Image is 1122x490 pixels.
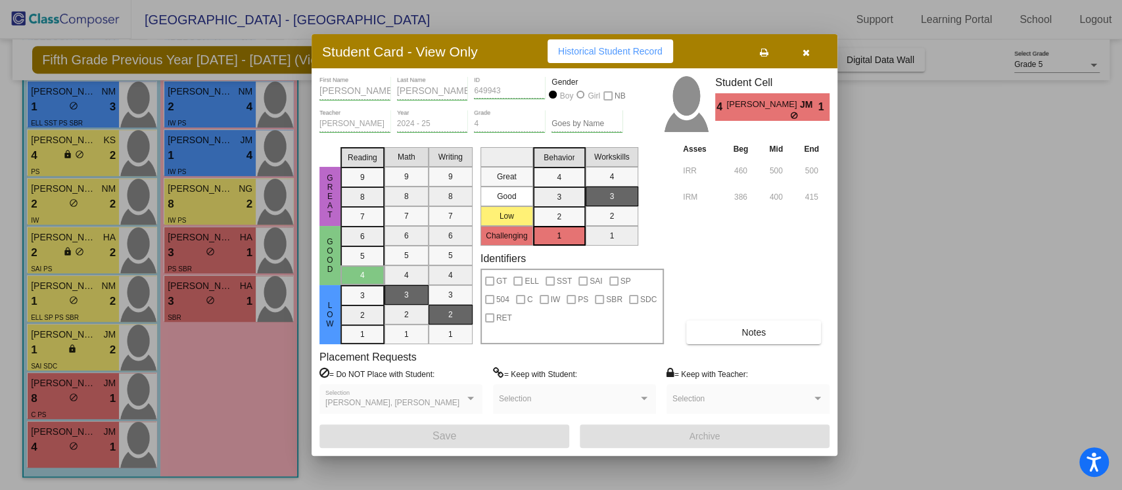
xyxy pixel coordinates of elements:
span: 4 [715,99,726,115]
span: ELL [525,273,538,289]
span: Save [432,430,456,441]
span: Archive [690,431,720,441]
button: Historical Student Record [548,39,673,63]
span: Low [324,301,336,328]
mat-label: Gender [551,76,622,88]
label: Identifiers [480,252,526,265]
input: year [397,120,468,129]
button: Archive [580,424,830,448]
label: = Keep with Student: [493,367,577,380]
span: 504 [496,292,509,307]
span: Notes [741,327,766,338]
span: C [527,292,533,307]
h3: Student Cell [715,76,830,89]
input: goes by name [551,120,622,129]
span: GT [496,273,507,289]
th: Mid [759,142,793,156]
th: End [793,142,830,156]
span: NB [615,88,626,104]
span: SST [557,273,572,289]
h3: Student Card - View Only [322,43,478,60]
input: assessment [683,187,719,207]
span: JM [800,98,818,112]
span: Historical Student Record [558,46,663,56]
span: [PERSON_NAME], [PERSON_NAME] [325,398,459,407]
label: Placement Requests [319,351,417,363]
button: Save [319,424,569,448]
button: Notes [686,321,821,344]
label: = Keep with Teacher: [666,367,748,380]
input: assessment [683,161,719,181]
th: Beg [722,142,759,156]
input: teacher [319,120,390,129]
span: SAI [590,273,602,289]
span: 1 [818,99,830,115]
span: Good [324,237,336,274]
div: Girl [587,90,600,102]
span: SDC [640,292,657,307]
span: IW [551,292,561,307]
span: PS [578,292,588,307]
span: SP [620,273,631,289]
th: Asses [680,142,722,156]
span: [PERSON_NAME] [726,98,799,112]
span: Great [324,173,336,219]
div: Boy [559,90,574,102]
span: SBR [606,292,622,307]
input: Enter ID [474,87,545,96]
label: = Do NOT Place with Student: [319,367,434,380]
input: grade [474,120,545,129]
span: RET [496,310,512,326]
